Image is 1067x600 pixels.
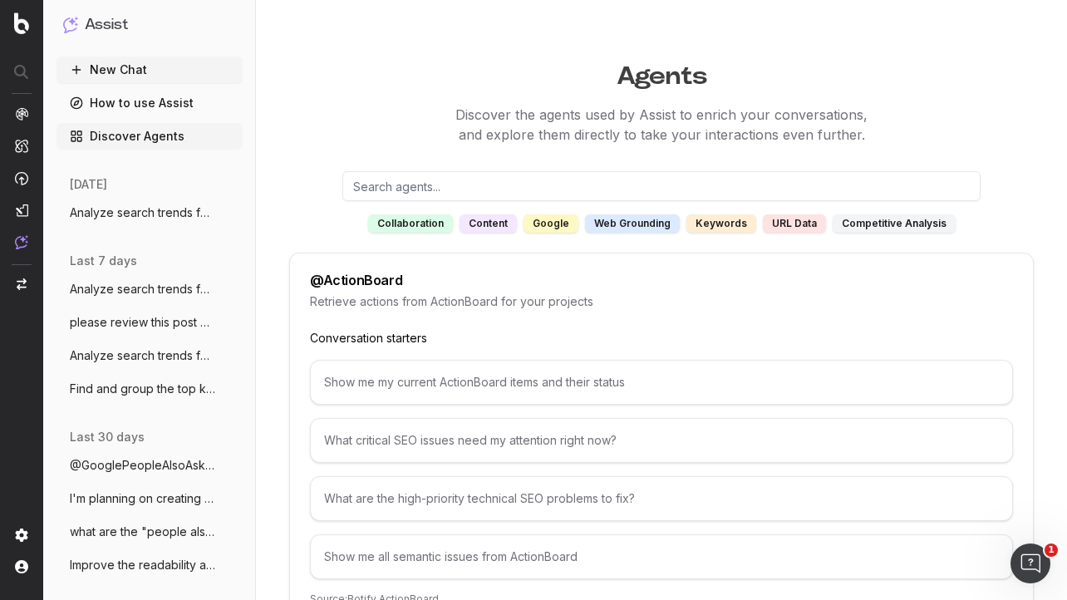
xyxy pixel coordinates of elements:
[57,90,243,116] a: How to use Assist
[70,314,216,331] span: please review this post on play based le
[310,360,1013,405] div: Show me my current ActionBoard items and their status
[256,53,1067,91] h1: Agents
[70,381,216,397] span: Find and group the top keywords for illi
[763,214,826,233] div: URL data
[15,235,28,249] img: Assist
[1010,543,1050,583] iframe: Intercom live chat
[310,330,1013,347] p: Conversation starters
[57,452,243,479] button: @GooglePeopleAlsoAsk What questions do p
[17,278,27,290] img: Switch project
[14,12,29,34] img: Botify logo
[57,57,243,83] button: New Chat
[70,429,145,445] span: last 30 days
[15,204,28,217] img: Studio
[686,214,756,233] div: keywords
[460,214,517,233] div: content
[368,214,453,233] div: collaboration
[57,519,243,545] button: what are the "people also ask" questions
[57,485,243,512] button: I'm planning on creating a blog post for
[70,557,216,573] span: Improve the readability and SEo performa
[63,17,78,32] img: Assist
[15,139,28,153] img: Intelligence
[15,107,28,120] img: Analytics
[585,214,680,233] div: web grounding
[310,418,1013,463] div: What critical SEO issues need my attention right now?
[63,13,236,37] button: Assist
[15,529,28,542] img: Setting
[833,214,956,233] div: competitive analysis
[57,342,243,369] button: Analyze search trends for: [DATE] for
[70,253,137,269] span: last 7 days
[256,105,1067,145] p: Discover the agents used by Assist to enrich your conversations, and explore them directly to tak...
[70,347,216,364] span: Analyze search trends for: [DATE] for
[15,171,28,185] img: Activation
[70,281,216,298] span: Analyze search trends for: ABCmouse 2
[57,199,243,226] button: Analyze search trends for: Christmas pri
[310,534,1013,579] div: Show me all semantic issues from ActionBoard
[70,176,107,193] span: [DATE]
[310,273,402,287] div: @ ActionBoard
[85,13,128,37] h1: Assist
[310,476,1013,521] div: What are the high-priority technical SEO problems to fix?
[310,293,1013,310] p: Retrieve actions from ActionBoard for your projects
[57,552,243,578] button: Improve the readability and SEo performa
[1045,543,1058,557] span: 1
[70,524,216,540] span: what are the "people also ask" questions
[70,490,216,507] span: I'm planning on creating a blog post for
[57,309,243,336] button: please review this post on play based le
[57,276,243,302] button: Analyze search trends for: ABCmouse 2
[342,171,981,201] input: Search agents...
[57,376,243,402] button: Find and group the top keywords for illi
[70,204,216,221] span: Analyze search trends for: Christmas pri
[57,123,243,150] a: Discover Agents
[524,214,578,233] div: google
[70,457,216,474] span: @GooglePeopleAlsoAsk What questions do p
[15,560,28,573] img: My account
